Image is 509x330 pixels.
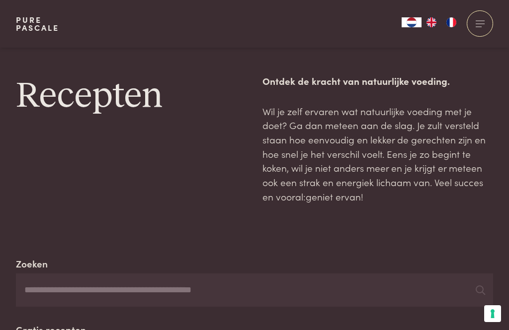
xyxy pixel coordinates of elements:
[16,16,59,32] a: PurePascale
[262,74,450,87] strong: Ontdek de kracht van natuurlijke voeding.
[422,17,461,27] ul: Language list
[16,257,48,271] label: Zoeken
[484,305,501,322] button: Uw voorkeuren voor toestemming voor trackingtechnologieën
[402,17,422,27] div: Language
[16,74,247,119] h1: Recepten
[441,17,461,27] a: FR
[422,17,441,27] a: EN
[262,104,493,204] p: Wil je zelf ervaren wat natuurlijke voeding met je doet? Ga dan meteen aan de slag. Je zult verst...
[402,17,422,27] a: NL
[402,17,461,27] aside: Language selected: Nederlands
